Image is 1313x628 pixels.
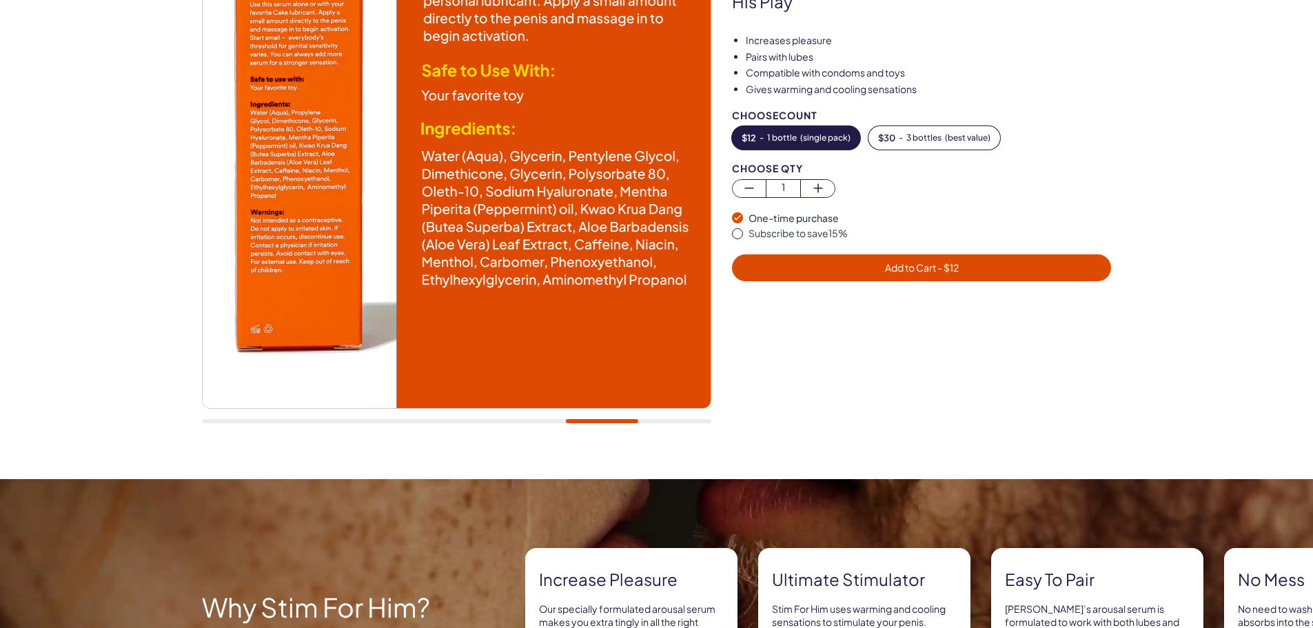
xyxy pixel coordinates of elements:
strong: Easy to pair [1005,568,1190,591]
span: $ 12 [742,133,756,143]
span: - $ 12 [936,261,959,274]
span: ( single pack ) [800,133,851,143]
li: Pairs with lubes [746,50,1112,64]
div: Choose Count [732,110,1112,121]
div: One-time purchase [749,212,1112,225]
span: 1 [766,180,800,196]
span: 3 bottles [906,133,942,143]
li: Gives warming and cooling sensations [746,83,1112,97]
span: $ 30 [878,133,895,143]
span: ( best value ) [945,133,990,143]
button: - [868,126,1000,150]
span: 1 bottle [767,133,797,143]
strong: Ultimate stimulator [772,568,957,591]
h2: Why Stim for Him? [202,592,450,621]
button: - [732,126,860,150]
div: Choose Qty [732,163,1112,174]
button: Add to Cart - $12 [732,254,1112,281]
li: Increases pleasure [746,34,1112,48]
li: Compatible with condoms and toys [746,66,1112,80]
strong: Increase pleasure [539,568,724,591]
span: Add to Cart [885,261,959,274]
div: Subscribe to save 15 % [749,227,1112,241]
